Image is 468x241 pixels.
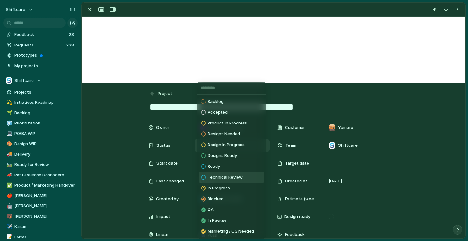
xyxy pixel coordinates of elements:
[208,120,247,126] span: Product In Progress
[208,109,228,116] span: Accepted
[208,196,223,202] span: Blocked
[208,228,254,235] span: Marketing / CS Needed
[208,142,245,148] span: Design In Progress
[208,98,223,105] span: Backlog
[208,217,226,224] span: In Review
[208,207,214,213] span: QA
[208,152,237,159] span: Designs Ready
[208,174,243,181] span: Technical Review
[208,163,220,170] span: Ready
[208,185,230,191] span: In Progress
[208,131,240,137] span: Designs Needed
